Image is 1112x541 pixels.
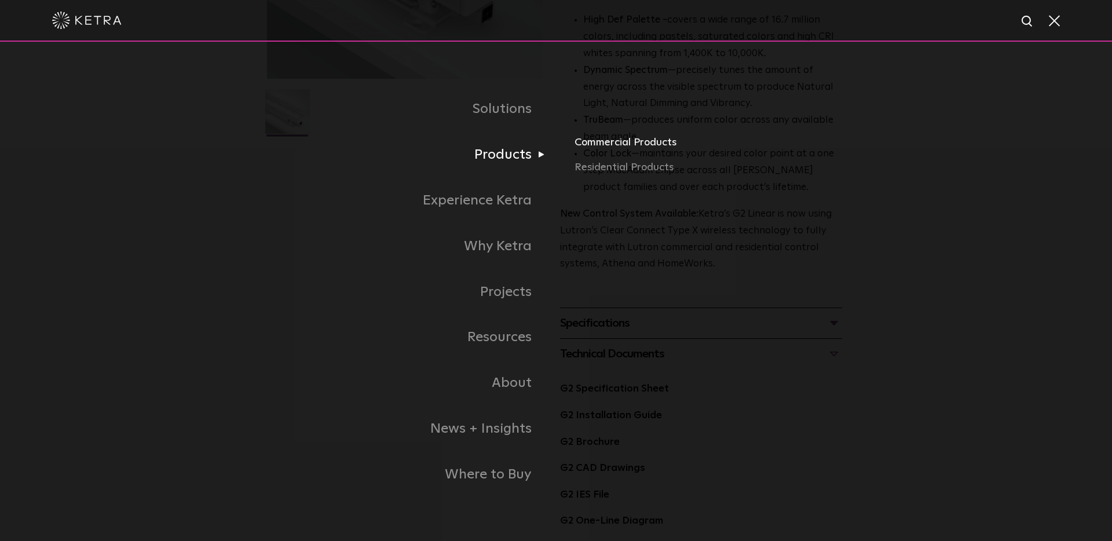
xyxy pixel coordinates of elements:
[266,224,556,269] a: Why Ketra
[266,269,556,315] a: Projects
[266,86,556,132] a: Solutions
[266,178,556,224] a: Experience Ketra
[575,134,846,159] a: Commercial Products
[266,406,556,452] a: News + Insights
[266,360,556,406] a: About
[266,315,556,360] a: Resources
[52,12,122,29] img: ketra-logo-2019-white
[266,86,846,497] div: Navigation Menu
[575,159,846,176] a: Residential Products
[266,452,556,498] a: Where to Buy
[266,132,556,178] a: Products
[1020,14,1035,29] img: search icon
